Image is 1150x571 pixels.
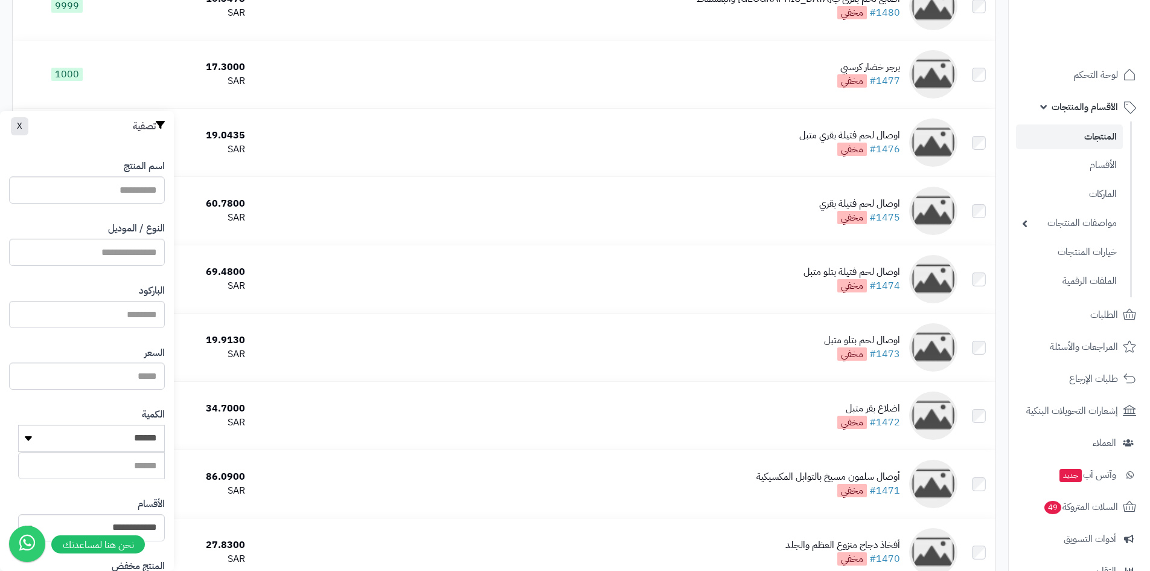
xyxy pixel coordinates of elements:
[909,118,957,167] img: اوصال لحم فتيلة بقري متبل
[1016,492,1143,521] a: السلات المتروكة49
[909,392,957,440] img: اضلاع بقر متبل
[909,187,957,235] img: اوصال لحم فتيلة بقري
[869,279,900,293] a: #1474
[1068,32,1139,57] img: logo-2.png
[1093,434,1116,451] span: العملاء
[1052,98,1118,115] span: الأقسام والمنتجات
[837,552,867,566] span: مخفي
[1059,469,1082,482] span: جديد
[51,68,83,81] span: 1000
[819,197,900,211] div: اوصال لحم فتيلة بقري
[1058,466,1116,483] span: وآتس آب
[142,408,165,422] label: الكمية
[133,120,165,132] h3: تصفية
[869,552,900,566] a: #1470
[108,222,165,236] label: النوع / الموديل
[1016,332,1143,361] a: المراجعات والأسئلة
[1016,268,1123,294] a: الملفات الرقمية
[909,323,957,372] img: اوصال لحم بتلو متبل
[869,415,900,430] a: #1472
[126,402,244,416] div: 34.7000
[837,279,867,292] span: مخفي
[837,416,867,429] span: مخفي
[1016,364,1143,393] a: طلبات الإرجاع
[126,347,244,361] div: SAR
[126,211,244,225] div: SAR
[785,538,900,552] div: أفخاذ دجاج منزوع العظم والجلد
[869,347,900,361] a: #1473
[126,334,244,347] div: 19.9130
[126,143,244,156] div: SAR
[837,484,867,497] span: مخفي
[1016,524,1143,553] a: أدوات التسويق
[1016,181,1123,207] a: الماركات
[1064,531,1116,547] span: أدوات التسويق
[11,117,28,135] button: X
[1050,338,1118,355] span: المراجعات والأسئلة
[126,129,244,143] div: 19.0435
[126,197,244,211] div: 60.7800
[126,552,244,566] div: SAR
[144,346,165,360] label: السعر
[1016,124,1123,149] a: المنتجات
[139,284,165,298] label: الباركود
[869,142,900,156] a: #1476
[126,538,244,552] div: 27.8300
[837,143,867,156] span: مخفي
[837,60,900,74] div: برجر خضار كرسبي
[756,470,900,484] div: أوصال سلمون مسيخ بالتوابل المكسيكية
[1016,396,1143,425] a: إشعارات التحويلات البنكية
[1044,501,1061,514] span: 49
[869,210,900,225] a: #1475
[909,50,957,98] img: برجر خضار كرسبي
[124,160,165,173] label: اسم المنتج
[799,129,900,143] div: اوصال لحم فتيلة بقري متبل
[1016,460,1143,489] a: وآتس آبجديد
[824,334,900,347] div: اوصال لحم بتلو متبل
[126,416,244,430] div: SAR
[1026,402,1118,419] span: إشعارات التحويلات البنكية
[1090,306,1118,323] span: الطلبات
[837,6,867,19] span: مخفي
[1016,60,1143,89] a: لوحة التحكم
[837,211,867,224] span: مخفي
[126,265,244,279] div: 69.4800
[1016,428,1143,457] a: العملاء
[126,470,244,484] div: 86.0900
[1016,152,1123,178] a: الأقسام
[17,120,22,132] span: X
[837,74,867,88] span: مخفي
[126,74,244,88] div: SAR
[126,6,244,20] div: SAR
[138,497,165,511] label: الأقسام
[126,279,244,293] div: SAR
[1043,498,1118,515] span: السلات المتروكة
[869,74,900,88] a: #1477
[1016,210,1123,236] a: مواصفات المنتجات
[1016,239,1123,265] a: خيارات المنتجات
[869,5,900,20] a: #1480
[126,484,244,498] div: SAR
[837,347,867,361] span: مخفي
[126,60,244,74] div: 17.3000
[909,460,957,508] img: أوصال سلمون مسيخ بالتوابل المكسيكية
[1069,370,1118,387] span: طلبات الإرجاع
[869,483,900,498] a: #1471
[909,255,957,303] img: اوصال لحم فتيلة بتلو متبل
[803,265,900,279] div: اوصال لحم فتيلة بتلو متبل
[1073,66,1118,83] span: لوحة التحكم
[1016,300,1143,329] a: الطلبات
[837,402,900,416] div: اضلاع بقر متبل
